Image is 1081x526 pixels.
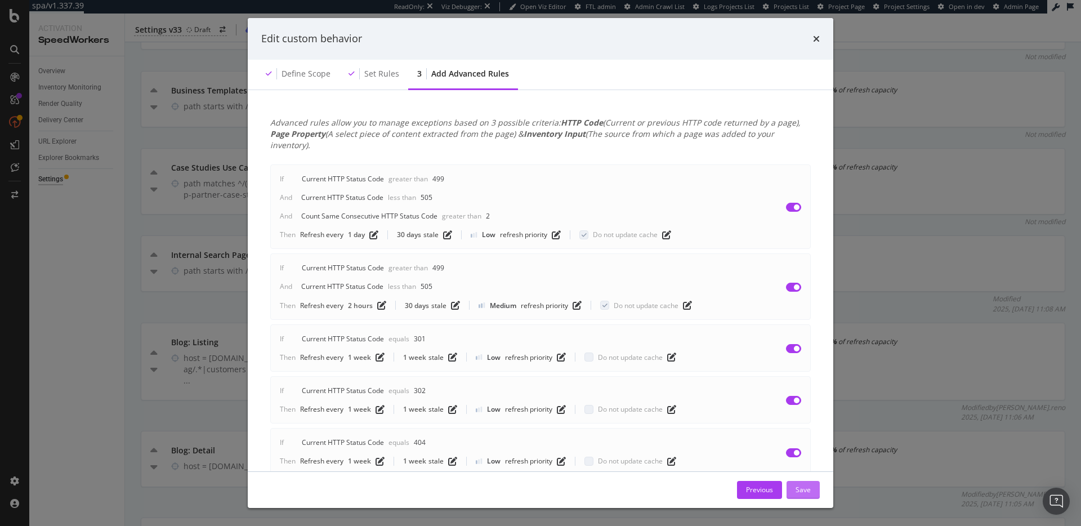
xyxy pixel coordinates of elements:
[261,32,362,46] div: Edit custom behavior
[442,211,481,221] div: Greater than
[280,334,284,344] div: If
[376,405,385,414] div: pen-to-square
[593,230,658,239] span: Do not update cache
[301,211,437,221] div: Count Same Consecutive HTTP Status Code
[405,301,429,310] div: 30 days
[487,404,501,414] div: Low
[388,282,416,291] div: Less than
[280,456,296,466] div: Then
[280,386,284,395] div: If
[598,456,663,466] span: Do not update cache
[667,457,676,466] div: pen-to-square
[280,301,296,310] div: Then
[479,302,485,308] img: j32suk7ufU7viAAAAAElFTkSuQmCC
[414,386,426,395] div: 302
[448,457,457,466] div: pen-to-square
[476,407,483,412] img: Yo1DZTjnOBfEZTkXj00cav03WZSR3qnEnDcAAAAASUVORK5CYII=
[431,68,509,79] div: Add advanced rules
[280,438,284,447] div: If
[280,404,296,414] div: Then
[280,174,284,184] div: If
[377,301,386,310] div: pen-to-square
[667,353,676,362] div: pen-to-square
[746,485,773,494] div: Previous
[403,456,426,466] div: 1 week
[369,230,378,239] div: pen-to-square
[388,263,428,273] div: Greater than
[598,404,663,414] span: Do not update cache
[737,481,782,499] button: Previous
[302,334,384,344] div: Current HTTP Status Code
[448,353,457,362] div: pen-to-square
[280,353,296,362] div: Then
[300,456,343,466] div: Refresh every
[505,353,552,362] div: refresh priority
[376,457,385,466] div: pen-to-square
[487,353,501,362] div: Low
[301,282,383,291] div: Current HTTP Status Code
[421,193,432,202] div: 505
[388,386,409,395] div: Equals
[428,404,444,414] div: stale
[302,174,384,184] div: Current HTTP Status Code
[414,438,426,447] div: 404
[557,405,566,414] div: pen-to-square
[282,68,330,79] div: Define scope
[614,301,678,310] span: Do not update cache
[280,263,284,273] div: If
[500,230,547,239] div: refresh priority
[432,174,444,184] div: 499
[397,230,421,239] div: 30 days
[403,404,426,414] div: 1 week
[301,193,383,202] div: Current HTTP Status Code
[302,386,384,395] div: Current HTTP Status Code
[524,128,586,139] b: Inventory Input
[787,481,820,499] button: Save
[348,456,371,466] div: 1 week
[300,404,343,414] div: Refresh every
[300,301,343,310] div: Refresh every
[270,128,325,139] b: Page Property
[348,353,371,362] div: 1 week
[423,230,439,239] div: stale
[505,456,552,466] div: refresh priority
[796,485,811,494] div: Save
[300,230,343,239] div: Refresh every
[431,301,446,310] div: stale
[388,438,409,447] div: Equals
[300,353,343,362] div: Refresh every
[505,404,552,414] div: refresh priority
[428,456,444,466] div: stale
[521,301,568,310] div: refresh priority
[388,193,416,202] div: Less than
[471,232,477,238] img: Yo1DZTjnOBfEZTkXj00cav03WZSR3qnEnDcAAAAASUVORK5CYII=
[443,230,452,239] div: pen-to-square
[348,404,371,414] div: 1 week
[270,117,811,151] div: Advanced rules allow you to manage exceptions based on 3 possible criteria: (Current or previous ...
[598,353,663,362] span: Do not update cache
[280,230,296,239] div: Then
[388,334,409,344] div: Equals
[557,457,566,466] div: pen-to-square
[376,353,385,362] div: pen-to-square
[1043,488,1070,515] div: Open Intercom Messenger
[364,68,399,79] div: Set rules
[280,193,292,202] div: And
[683,301,692,310] div: pen-to-square
[280,282,292,291] div: And
[662,230,671,239] div: pen-to-square
[561,117,603,128] b: HTTP Code
[486,211,490,221] div: 2
[490,301,516,310] div: Medium
[388,174,428,184] div: Greater than
[403,353,426,362] div: 1 week
[302,263,384,273] div: Current HTTP Status Code
[421,282,432,291] div: 505
[552,230,561,239] div: pen-to-square
[432,263,444,273] div: 499
[451,301,460,310] div: pen-to-square
[302,438,384,447] div: Current HTTP Status Code
[448,405,457,414] div: pen-to-square
[557,353,566,362] div: pen-to-square
[487,456,501,466] div: Low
